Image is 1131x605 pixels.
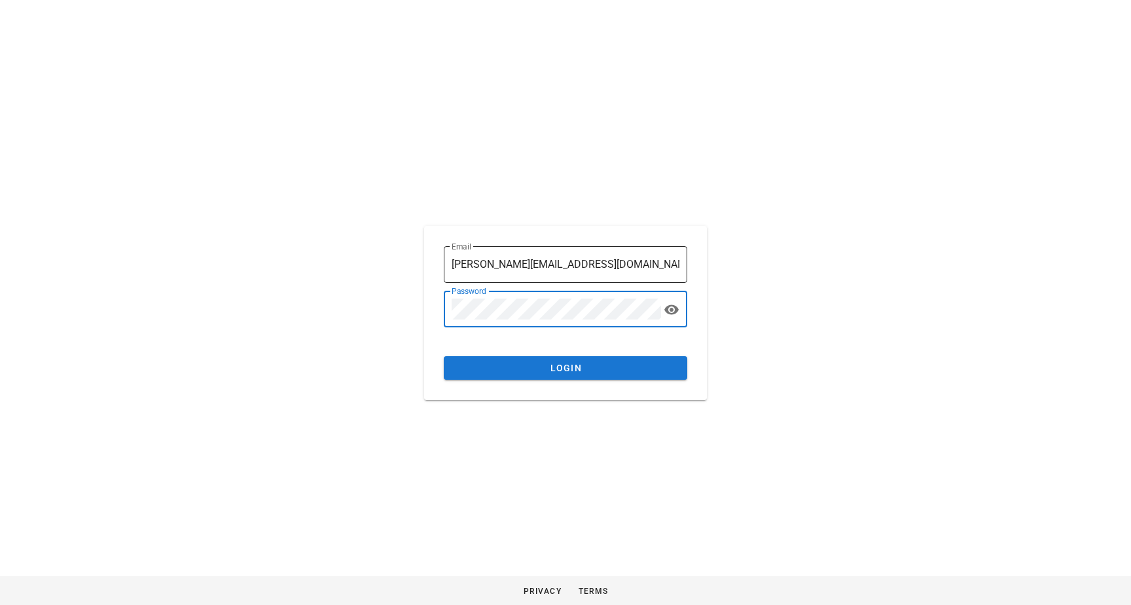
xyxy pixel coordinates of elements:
[452,287,486,297] label: Password
[578,587,608,596] span: Terms
[444,356,687,380] button: Login
[569,582,616,600] a: Terms
[454,363,677,373] span: Login
[515,582,569,600] a: Privacy
[452,242,471,252] label: Email
[523,587,562,596] span: Privacy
